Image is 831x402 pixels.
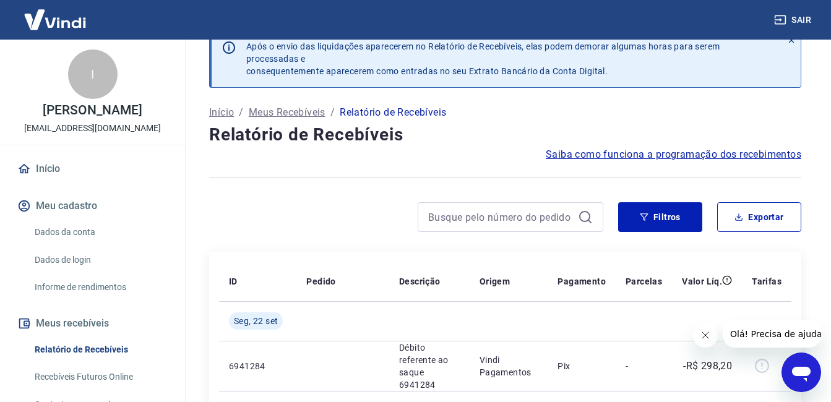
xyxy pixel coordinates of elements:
p: Vindi Pagamentos [480,354,538,378]
p: / [239,105,243,120]
p: Valor Líq. [682,275,722,288]
p: -R$ 298,20 [683,359,732,374]
p: Parcelas [626,275,662,288]
button: Sair [772,9,816,32]
p: / [330,105,335,120]
img: Vindi [15,1,95,38]
p: Após o envio das liquidações aparecerem no Relatório de Recebíveis, elas podem demorar algumas ho... [246,40,772,77]
a: Dados da conta [30,220,170,245]
p: Tarifas [752,275,781,288]
p: [PERSON_NAME] [43,104,142,117]
a: Meus Recebíveis [249,105,325,120]
p: ID [229,275,238,288]
iframe: Mensagem da empresa [723,320,821,348]
span: Olá! Precisa de ajuda? [7,9,104,19]
p: Descrição [399,275,441,288]
p: Débito referente ao saque 6941284 [399,341,460,391]
a: Recebíveis Futuros Online [30,364,170,390]
a: Dados de login [30,247,170,273]
a: Início [209,105,234,120]
a: Saiba como funciona a programação dos recebimentos [546,147,801,162]
a: Início [15,155,170,182]
iframe: Fechar mensagem [693,323,718,348]
iframe: Botão para abrir a janela de mensagens [781,353,821,392]
input: Busque pelo número do pedido [428,208,573,226]
p: Pagamento [558,275,606,288]
button: Meu cadastro [15,192,170,220]
a: Informe de rendimentos [30,275,170,300]
p: Pix [558,360,606,372]
button: Exportar [717,202,801,232]
p: Origem [480,275,510,288]
a: Relatório de Recebíveis [30,337,170,362]
p: - [626,360,662,372]
p: Relatório de Recebíveis [340,105,446,120]
p: 6941284 [229,360,286,372]
span: Seg, 22 set [234,315,278,327]
button: Filtros [618,202,702,232]
div: I [68,49,118,99]
p: [EMAIL_ADDRESS][DOMAIN_NAME] [24,122,161,135]
p: Pedido [306,275,335,288]
button: Meus recebíveis [15,310,170,337]
h4: Relatório de Recebíveis [209,122,801,147]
